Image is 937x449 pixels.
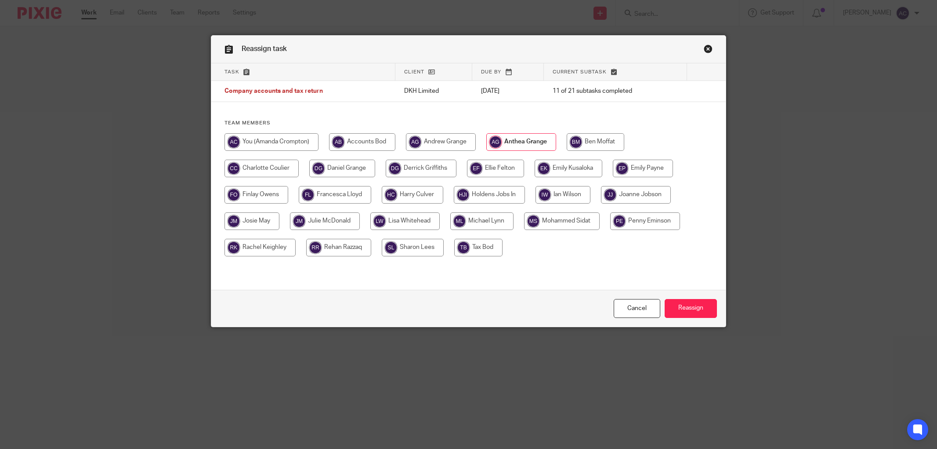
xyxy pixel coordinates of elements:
[404,69,424,74] span: Client
[614,299,660,318] a: Close this dialog window
[665,299,717,318] input: Reassign
[224,120,713,127] h4: Team members
[544,81,687,102] td: 11 of 21 subtasks completed
[224,88,323,95] span: Company accounts and tax return
[704,44,713,56] a: Close this dialog window
[481,87,535,95] p: [DATE]
[404,87,464,95] p: DKH Limited
[224,69,239,74] span: Task
[553,69,607,74] span: Current subtask
[481,69,501,74] span: Due by
[242,45,287,52] span: Reassign task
